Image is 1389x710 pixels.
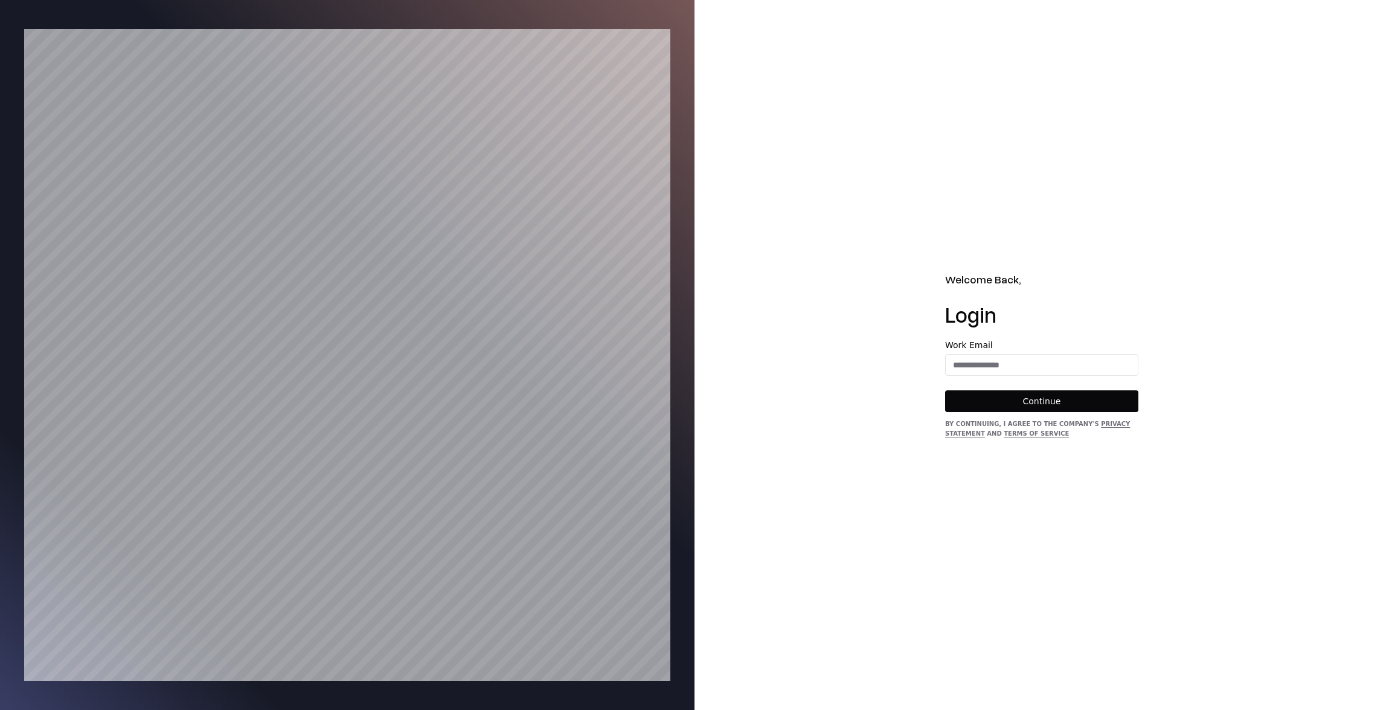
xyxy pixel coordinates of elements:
[945,390,1138,412] button: Continue
[945,419,1138,439] div: By continuing, I agree to the Company's and
[1004,430,1069,437] a: Terms of Service
[945,271,1138,288] h2: Welcome Back,
[945,302,1138,326] h1: Login
[945,341,1138,349] label: Work Email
